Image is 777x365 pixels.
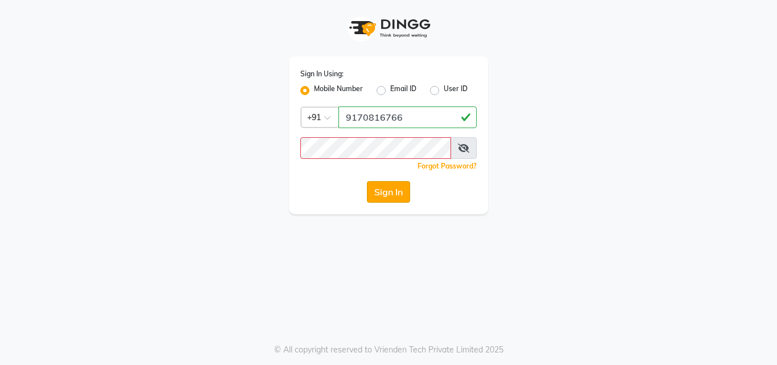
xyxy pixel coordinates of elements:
label: Sign In Using: [300,69,344,79]
label: Email ID [390,84,416,97]
button: Sign In [367,181,410,203]
label: Mobile Number [314,84,363,97]
input: Username [338,106,477,128]
img: logo1.svg [343,11,434,45]
input: Username [300,137,451,159]
a: Forgot Password? [418,162,477,170]
label: User ID [444,84,468,97]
